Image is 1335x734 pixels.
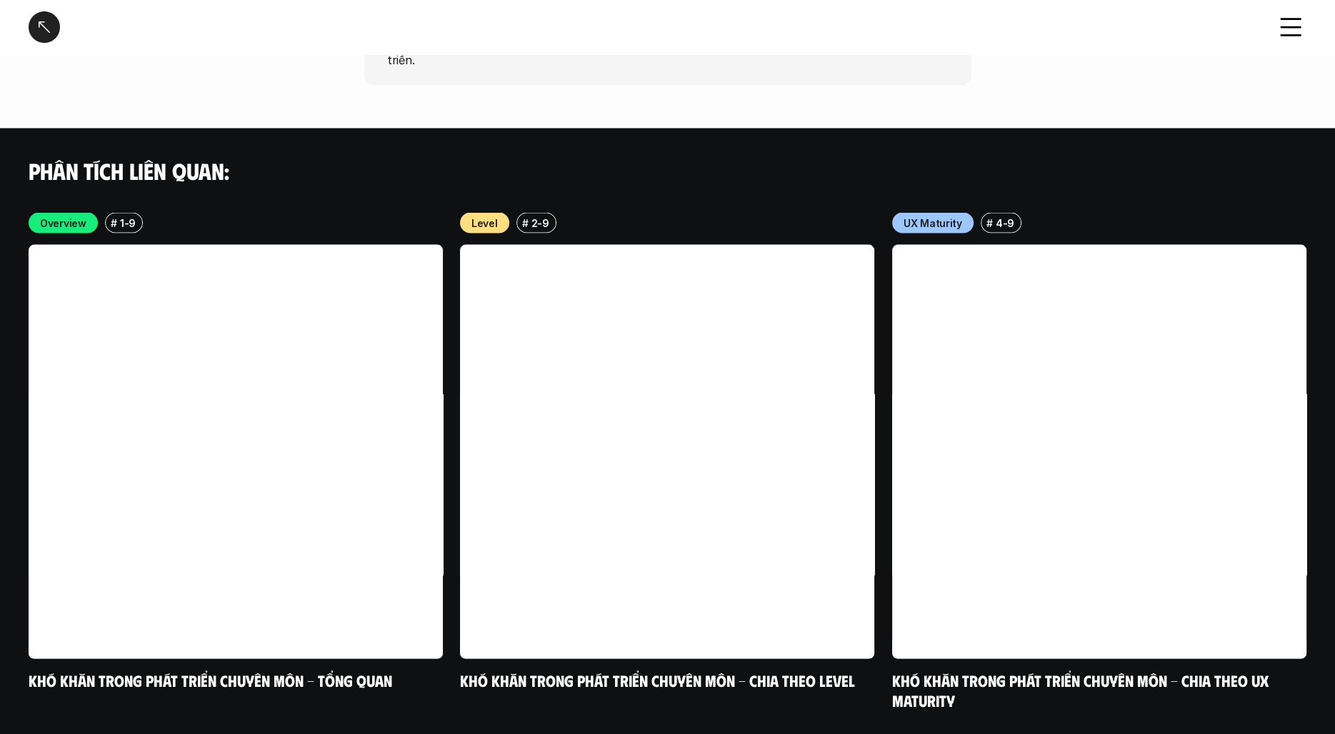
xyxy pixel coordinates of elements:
[531,215,549,230] p: 2-9
[460,670,855,690] a: Khó khăn trong phát triển chuyên môn - Chia theo level
[120,215,136,230] p: 1-9
[29,156,1306,183] h4: Phân tích liên quan:
[29,670,392,690] a: Khó khăn trong phát triển chuyên môn - Tổng quan
[471,215,498,230] p: Level
[986,217,992,228] h6: #
[996,215,1014,230] p: 4-9
[40,215,86,230] p: Overview
[892,670,1272,710] a: Khó khăn trong phát triển chuyên môn - Chia theo UX Maturity
[111,217,117,228] h6: #
[522,217,529,228] h6: #
[904,215,962,230] p: UX Maturity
